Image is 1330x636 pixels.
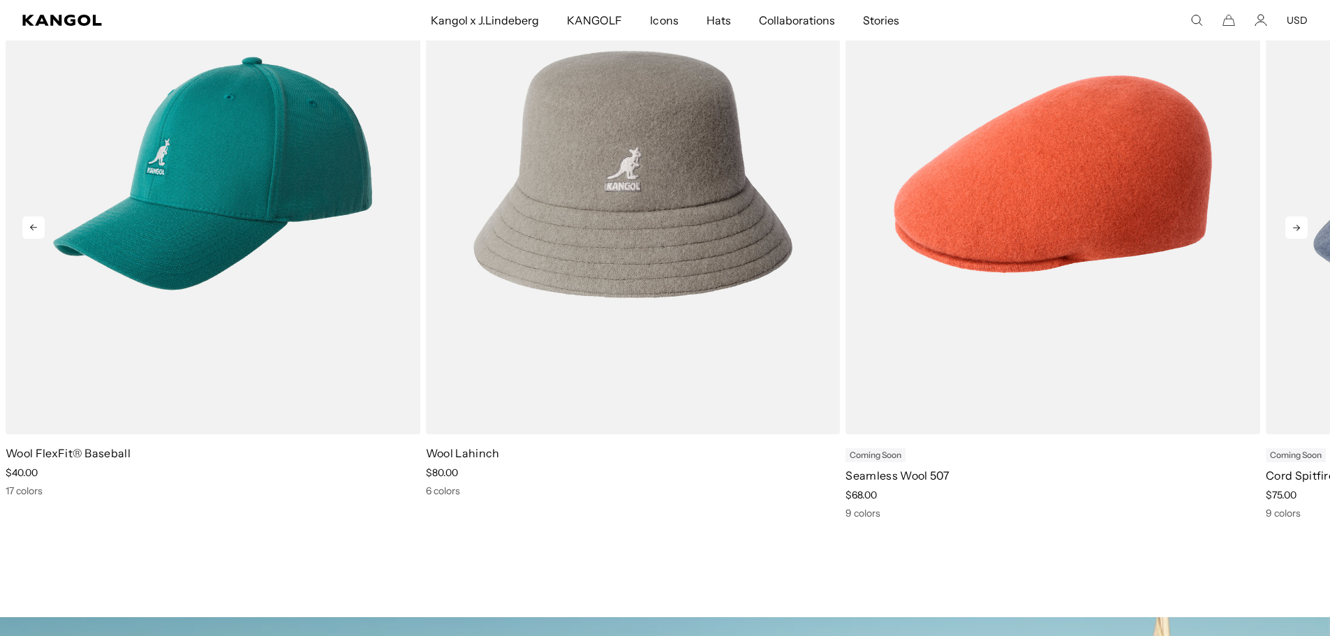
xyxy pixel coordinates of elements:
[426,466,458,479] span: $80.00
[1266,489,1296,501] span: $75.00
[1266,448,1326,462] div: Coming Soon
[845,448,906,462] div: Coming Soon
[845,489,877,501] span: $68.00
[1190,14,1203,27] summary: Search here
[6,485,420,497] div: 17 colors
[845,507,1260,519] div: 9 colors
[6,445,420,461] p: Wool FlexFit® Baseball
[845,468,1260,483] p: Seamless Wool 507
[6,466,38,479] span: $40.00
[426,485,841,497] div: 6 colors
[1287,14,1308,27] button: USD
[426,445,841,461] p: Wool Lahinch
[22,15,285,26] a: Kangol
[1222,14,1235,27] button: Cart
[1255,14,1267,27] a: Account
